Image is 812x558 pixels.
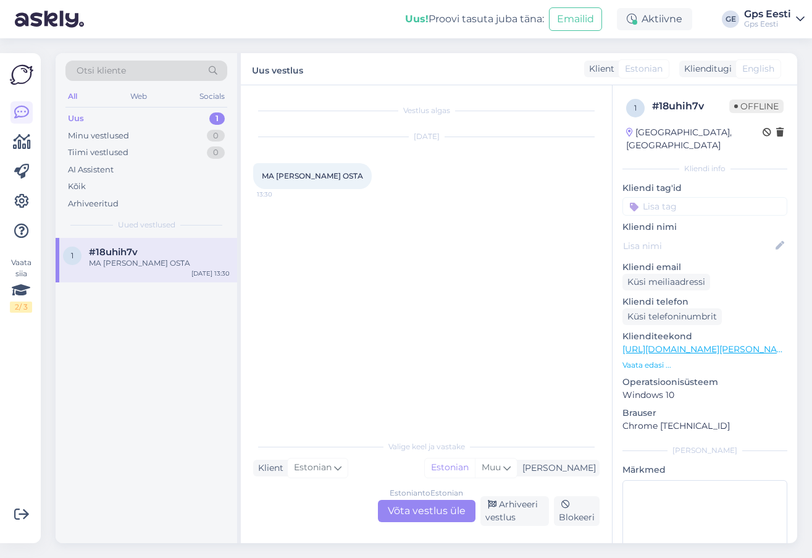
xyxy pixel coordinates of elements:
div: Web [128,88,149,104]
p: Kliendi tag'id [622,182,787,195]
img: Askly Logo [10,63,33,87]
div: Kliendi info [622,163,787,174]
div: 0 [207,130,225,142]
div: Estonian to Estonian [390,488,463,499]
span: 13:30 [257,190,303,199]
div: Uus [68,112,84,125]
div: Arhiveeri vestlus [480,496,550,526]
span: Estonian [294,461,332,475]
p: Kliendi nimi [622,221,787,234]
span: 1 [634,103,637,112]
div: Klienditugi [679,62,732,75]
input: Lisa tag [622,197,787,216]
p: Operatsioonisüsteem [622,376,787,389]
div: [DATE] [253,131,600,142]
p: Vaata edasi ... [622,360,787,371]
p: Brauser [622,407,787,420]
div: Gps Eesti [744,9,791,19]
span: 1 [71,251,73,260]
div: [PERSON_NAME] [517,462,596,475]
button: Emailid [549,7,602,31]
div: Arhiveeritud [68,198,119,210]
div: Vestlus algas [253,105,600,116]
div: All [65,88,80,104]
label: Uus vestlus [252,61,303,77]
div: Blokeeri [554,496,600,526]
div: Küsi meiliaadressi [622,274,710,290]
div: 1 [209,112,225,125]
input: Lisa nimi [623,239,773,253]
div: Klient [253,462,283,475]
div: Minu vestlused [68,130,129,142]
div: [PERSON_NAME] [622,445,787,456]
div: Võta vestlus üle [378,500,475,522]
p: Klienditeekond [622,330,787,343]
span: #18uhih7v [89,247,138,258]
span: Muu [482,462,501,473]
div: GE [722,11,739,28]
div: [DATE] 13:30 [191,269,230,278]
p: Märkmed [622,463,787,476]
b: Uus! [405,13,429,25]
div: [GEOGRAPHIC_DATA], [GEOGRAPHIC_DATA] [626,126,763,152]
span: Otsi kliente [77,64,126,77]
p: Kliendi telefon [622,295,787,308]
div: # 18uhih7v [652,99,729,114]
div: MA [PERSON_NAME] OSTA [89,258,230,269]
div: Valige keel ja vastake [253,441,600,452]
p: Windows 10 [622,389,787,402]
span: MA [PERSON_NAME] OSTA [262,171,363,180]
div: Estonian [425,459,475,477]
span: English [742,62,774,75]
span: Offline [729,99,784,113]
a: Gps EestiGps Eesti [744,9,805,29]
div: Kõik [68,180,86,193]
div: AI Assistent [68,164,114,176]
div: Vaata siia [10,257,32,313]
p: Chrome [TECHNICAL_ID] [622,420,787,433]
span: Uued vestlused [118,219,175,230]
div: Klient [584,62,614,75]
div: Küsi telefoninumbrit [622,308,722,325]
div: Aktiivne [617,8,692,30]
div: 2 / 3 [10,302,32,313]
p: Kliendi email [622,261,787,274]
span: Estonian [625,62,663,75]
div: 0 [207,146,225,159]
div: Tiimi vestlused [68,146,128,159]
div: Gps Eesti [744,19,791,29]
a: [URL][DOMAIN_NAME][PERSON_NAME] [622,344,793,355]
div: Socials [197,88,227,104]
div: Proovi tasuta juba täna: [405,12,544,27]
